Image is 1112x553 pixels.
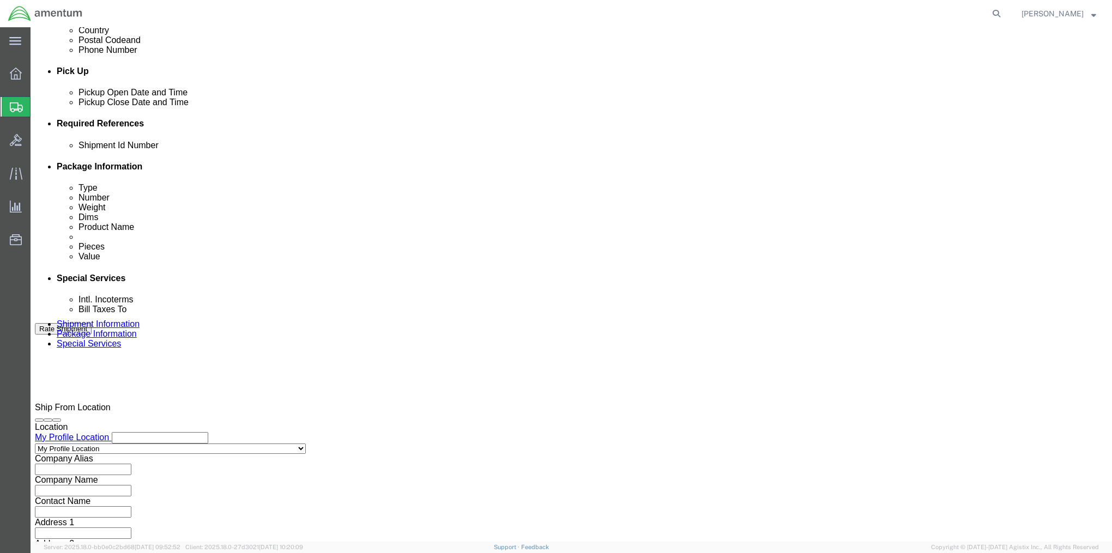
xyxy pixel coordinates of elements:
button: [PERSON_NAME] [1021,7,1097,20]
span: Scott Gilmour [1022,8,1084,20]
span: [DATE] 10:20:09 [259,544,303,550]
span: Copyright © [DATE]-[DATE] Agistix Inc., All Rights Reserved [931,543,1099,552]
img: logo [8,5,83,22]
span: [DATE] 09:52:52 [135,544,180,550]
iframe: FS Legacy Container [31,27,1112,542]
span: Client: 2025.18.0-27d3021 [185,544,303,550]
span: Server: 2025.18.0-bb0e0c2bd68 [44,544,180,550]
a: Support [494,544,521,550]
a: Feedback [521,544,549,550]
